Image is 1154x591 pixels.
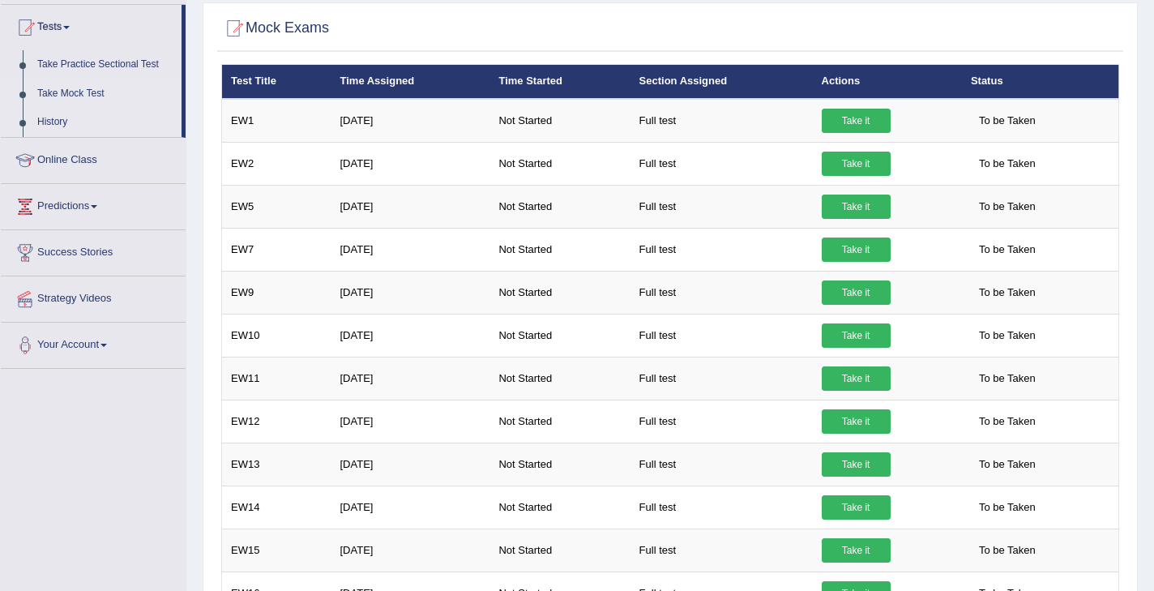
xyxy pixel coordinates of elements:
span: To be Taken [971,409,1044,434]
td: Not Started [489,142,630,185]
td: Not Started [489,228,630,271]
td: [DATE] [331,99,490,143]
td: Not Started [489,443,630,486]
td: Full test [630,486,813,529]
a: Take it [822,323,891,348]
td: Not Started [489,99,630,143]
a: Take it [822,495,891,520]
span: To be Taken [971,109,1044,133]
td: EW12 [222,400,331,443]
a: Success Stories [1,230,186,271]
th: Time Started [489,65,630,99]
td: Not Started [489,314,630,357]
td: EW10 [222,314,331,357]
th: Actions [813,65,962,99]
span: To be Taken [971,281,1044,305]
span: To be Taken [971,452,1044,477]
td: EW15 [222,529,331,572]
td: [DATE] [331,314,490,357]
td: EW1 [222,99,331,143]
span: To be Taken [971,238,1044,262]
td: Full test [630,314,813,357]
span: To be Taken [971,538,1044,563]
td: Not Started [489,400,630,443]
td: EW5 [222,185,331,228]
span: To be Taken [971,495,1044,520]
a: Take it [822,152,891,176]
td: Full test [630,271,813,314]
a: Online Class [1,138,186,178]
a: History [30,108,182,137]
td: EW2 [222,142,331,185]
td: [DATE] [331,357,490,400]
td: Full test [630,357,813,400]
td: [DATE] [331,228,490,271]
td: [DATE] [331,443,490,486]
a: Your Account [1,323,186,363]
td: Full test [630,400,813,443]
td: EW13 [222,443,331,486]
h2: Mock Exams [221,16,329,41]
td: Full test [630,228,813,271]
a: Take it [822,238,891,262]
td: Full test [630,529,813,572]
td: Not Started [489,486,630,529]
th: Test Title [222,65,331,99]
span: To be Taken [971,323,1044,348]
td: Full test [630,443,813,486]
a: Take it [822,409,891,434]
span: To be Taken [971,152,1044,176]
td: EW7 [222,228,331,271]
td: [DATE] [331,185,490,228]
td: Not Started [489,271,630,314]
a: Take it [822,366,891,391]
td: Not Started [489,185,630,228]
td: [DATE] [331,271,490,314]
a: Strategy Videos [1,276,186,317]
span: To be Taken [971,195,1044,219]
span: To be Taken [971,366,1044,391]
th: Status [962,65,1119,99]
a: Take it [822,195,891,219]
td: Not Started [489,529,630,572]
th: Section Assigned [630,65,813,99]
a: Take it [822,452,891,477]
td: EW9 [222,271,331,314]
td: [DATE] [331,142,490,185]
td: [DATE] [331,486,490,529]
a: Tests [1,5,182,45]
td: Full test [630,185,813,228]
a: Take Practice Sectional Test [30,50,182,79]
a: Predictions [1,184,186,225]
td: EW14 [222,486,331,529]
th: Time Assigned [331,65,490,99]
td: [DATE] [331,529,490,572]
td: EW11 [222,357,331,400]
td: Full test [630,99,813,143]
td: Full test [630,142,813,185]
a: Take it [822,109,891,133]
td: Not Started [489,357,630,400]
a: Take Mock Test [30,79,182,109]
a: Take it [822,281,891,305]
a: Take it [822,538,891,563]
td: [DATE] [331,400,490,443]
